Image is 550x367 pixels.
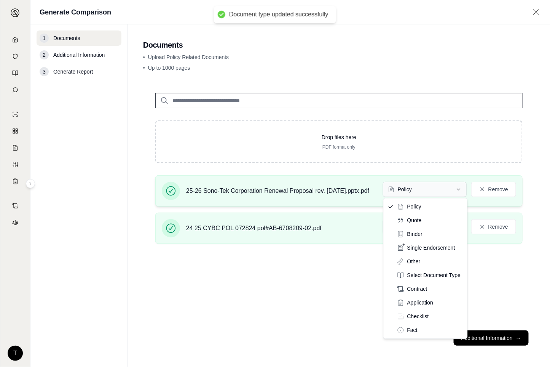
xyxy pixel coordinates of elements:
div: Document type updated successfully [229,11,328,19]
span: Checklist [407,313,429,321]
span: Policy [407,203,421,211]
span: Binder [407,231,422,238]
span: Quote [407,217,422,224]
span: Single Endorsement [407,244,455,252]
span: Contract [407,285,427,293]
span: Select Document Type [407,272,461,279]
span: Fact [407,327,418,334]
span: Application [407,299,434,307]
span: Other [407,258,421,266]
